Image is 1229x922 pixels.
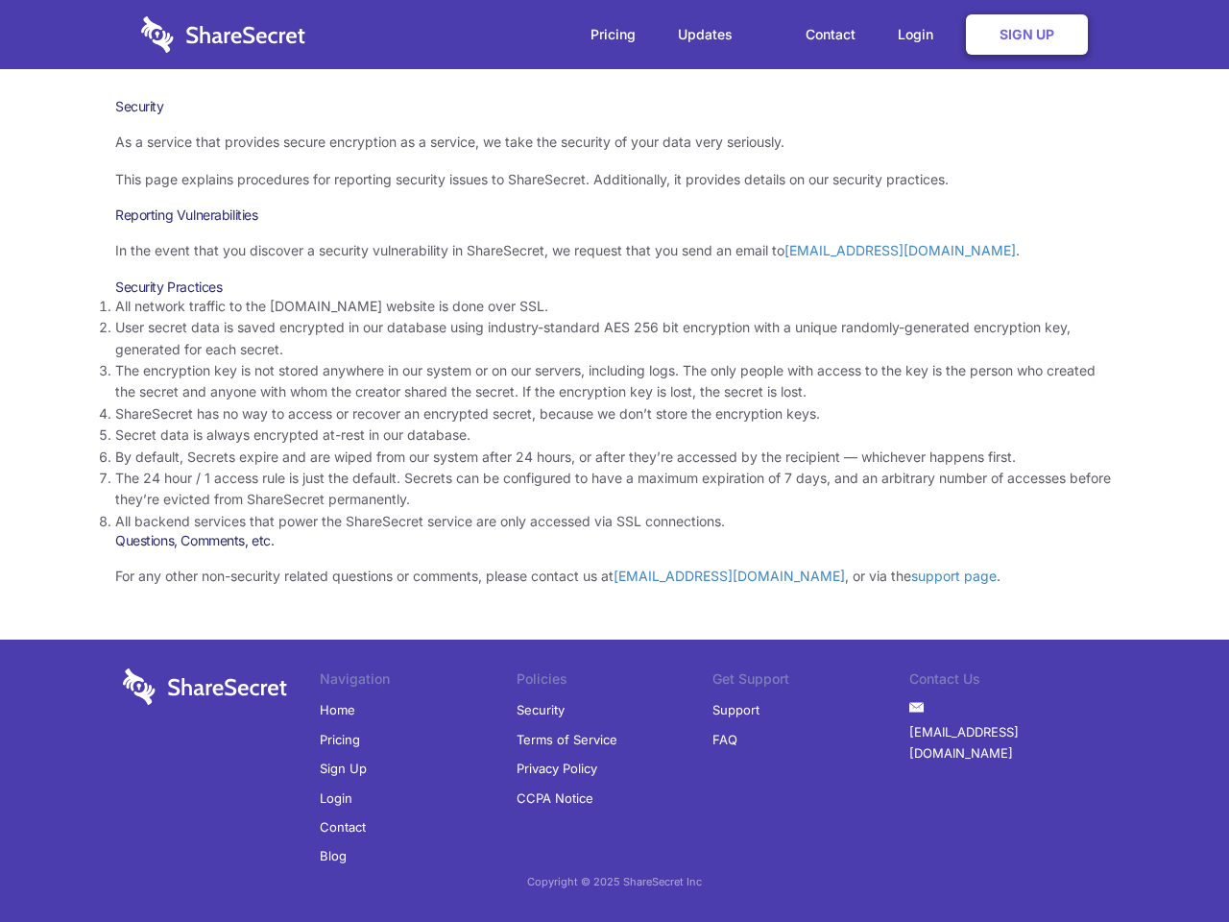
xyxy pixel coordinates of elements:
[614,568,845,584] a: [EMAIL_ADDRESS][DOMAIN_NAME]
[115,532,1114,549] h3: Questions, Comments, etc.
[115,279,1114,296] h3: Security Practices
[115,425,1114,446] li: Secret data is always encrypted at-rest in our database.
[115,360,1114,403] li: The encryption key is not stored anywhere in our system or on our servers, including logs. The on...
[115,403,1114,425] li: ShareSecret has no way to access or recover an encrypted secret, because we don’t store the encry...
[517,668,713,695] li: Policies
[115,468,1114,511] li: The 24 hour / 1 access rule is just the default. Secrets can be configured to have a maximum expi...
[320,725,360,754] a: Pricing
[115,169,1114,190] p: This page explains procedures for reporting security issues to ShareSecret. Additionally, it prov...
[784,242,1016,258] a: [EMAIL_ADDRESS][DOMAIN_NAME]
[320,695,355,724] a: Home
[320,841,347,870] a: Blog
[320,754,367,783] a: Sign Up
[909,668,1106,695] li: Contact Us
[115,240,1114,261] p: In the event that you discover a security vulnerability in ShareSecret, we request that you send ...
[712,695,759,724] a: Support
[517,784,593,813] a: CCPA Notice
[320,668,517,695] li: Navigation
[115,317,1114,360] li: User secret data is saved encrypted in our database using industry-standard AES 256 bit encryptio...
[911,568,997,584] a: support page
[115,511,1114,532] li: All backend services that power the ShareSecret service are only accessed via SSL connections.
[115,98,1114,115] h1: Security
[115,296,1114,317] li: All network traffic to the [DOMAIN_NAME] website is done over SSL.
[115,206,1114,224] h3: Reporting Vulnerabilities
[517,725,617,754] a: Terms of Service
[115,447,1114,468] li: By default, Secrets expire and are wiped from our system after 24 hours, or after they’re accesse...
[141,16,305,53] img: logo-wordmark-white-trans-d4663122ce5f474addd5e946df7df03e33cb6a1c49d2221995e7729f52c070b2.svg
[517,754,597,783] a: Privacy Policy
[115,132,1114,153] p: As a service that provides secure encryption as a service, we take the security of your data very...
[123,668,287,705] img: logo-wordmark-white-trans-d4663122ce5f474addd5e946df7df03e33cb6a1c49d2221995e7729f52c070b2.svg
[320,784,352,813] a: Login
[879,5,962,64] a: Login
[571,5,655,64] a: Pricing
[966,14,1088,55] a: Sign Up
[517,695,565,724] a: Security
[786,5,875,64] a: Contact
[320,813,366,841] a: Contact
[115,566,1114,587] p: For any other non-security related questions or comments, please contact us at , or via the .
[712,668,909,695] li: Get Support
[712,725,737,754] a: FAQ
[909,717,1106,768] a: [EMAIL_ADDRESS][DOMAIN_NAME]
